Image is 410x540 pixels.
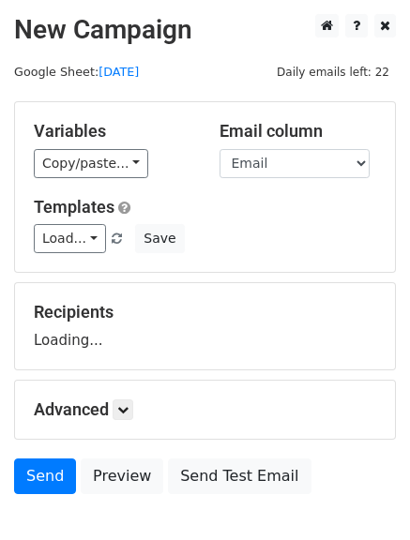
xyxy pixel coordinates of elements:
[168,458,311,494] a: Send Test Email
[99,65,139,79] a: [DATE]
[14,65,139,79] small: Google Sheet:
[34,302,376,351] div: Loading...
[270,62,396,82] span: Daily emails left: 22
[34,399,376,420] h5: Advanced
[34,224,106,253] a: Load...
[14,14,396,46] h2: New Campaign
[14,458,76,494] a: Send
[81,458,163,494] a: Preview
[34,121,191,142] h5: Variables
[270,65,396,79] a: Daily emails left: 22
[34,302,376,322] h5: Recipients
[34,197,114,217] a: Templates
[220,121,377,142] h5: Email column
[135,224,184,253] button: Save
[34,149,148,178] a: Copy/paste...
